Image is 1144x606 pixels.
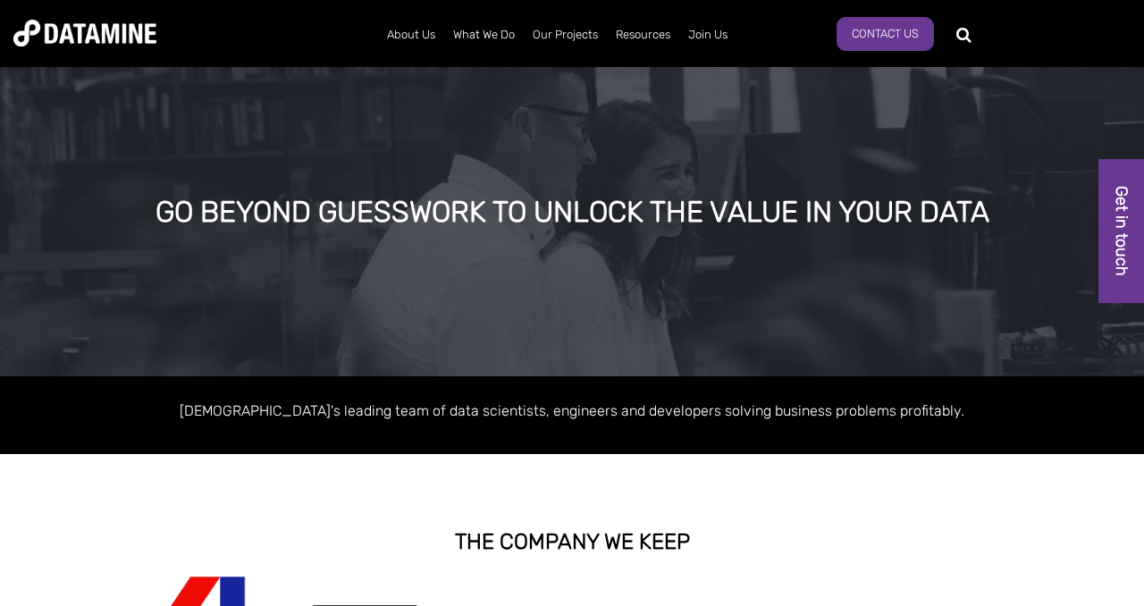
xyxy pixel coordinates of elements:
strong: THE COMPANY WE KEEP [455,529,690,554]
a: Get in touch [1098,159,1144,303]
div: GO BEYOND GUESSWORK TO UNLOCK THE VALUE IN YOUR DATA [138,197,1007,229]
p: [DEMOGRAPHIC_DATA]'s leading team of data scientists, engineers and developers solving business p... [63,399,1081,423]
a: Join Us [679,12,736,58]
img: Datamine [13,20,156,46]
a: Contact Us [837,17,934,51]
a: Resources [607,12,679,58]
a: Our Projects [524,12,607,58]
a: What We Do [444,12,524,58]
a: About Us [378,12,444,58]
